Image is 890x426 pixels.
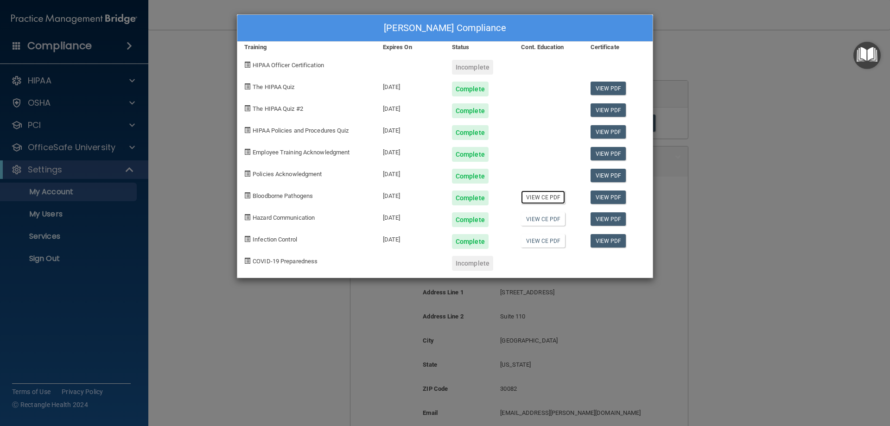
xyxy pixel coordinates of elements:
[376,227,445,249] div: [DATE]
[452,82,489,96] div: Complete
[591,169,626,182] a: View PDF
[591,147,626,160] a: View PDF
[452,60,493,75] div: Incomplete
[452,147,489,162] div: Complete
[253,105,303,112] span: The HIPAA Quiz #2
[376,96,445,118] div: [DATE]
[253,258,318,265] span: COVID-19 Preparedness
[514,42,583,53] div: Cont. Education
[376,184,445,205] div: [DATE]
[591,234,626,248] a: View PDF
[452,125,489,140] div: Complete
[584,42,653,53] div: Certificate
[253,236,297,243] span: Infection Control
[730,360,879,397] iframe: Drift Widget Chat Controller
[591,125,626,139] a: View PDF
[376,118,445,140] div: [DATE]
[253,149,350,156] span: Employee Training Acknowledgment
[591,103,626,117] a: View PDF
[591,191,626,204] a: View PDF
[591,82,626,95] a: View PDF
[376,162,445,184] div: [DATE]
[452,191,489,205] div: Complete
[253,83,294,90] span: The HIPAA Quiz
[376,205,445,227] div: [DATE]
[452,103,489,118] div: Complete
[237,15,653,42] div: [PERSON_NAME] Compliance
[445,42,514,53] div: Status
[853,42,881,69] button: Open Resource Center
[521,191,565,204] a: View CE PDF
[452,169,489,184] div: Complete
[376,42,445,53] div: Expires On
[452,256,493,271] div: Incomplete
[521,234,565,248] a: View CE PDF
[521,212,565,226] a: View CE PDF
[253,192,313,199] span: Bloodborne Pathogens
[591,212,626,226] a: View PDF
[253,127,349,134] span: HIPAA Policies and Procedures Quiz
[376,140,445,162] div: [DATE]
[237,42,376,53] div: Training
[253,214,315,221] span: Hazard Communication
[452,212,489,227] div: Complete
[376,75,445,96] div: [DATE]
[452,234,489,249] div: Complete
[253,171,322,178] span: Policies Acknowledgment
[253,62,324,69] span: HIPAA Officer Certification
